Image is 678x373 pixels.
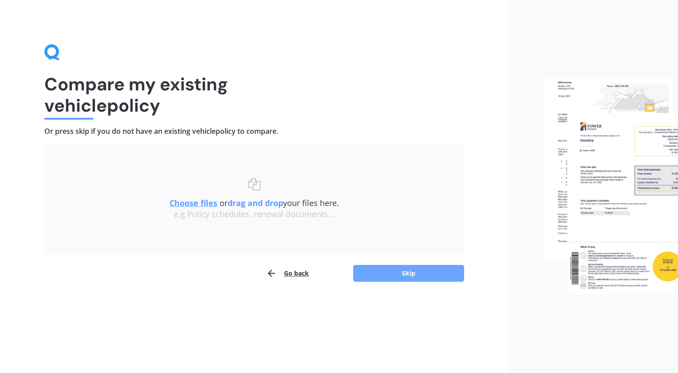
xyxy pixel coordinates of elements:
h1: Compare my existing vehicle policy [44,74,464,116]
span: or your files here. [169,198,339,208]
button: Go back [266,264,309,282]
button: Skip [353,265,464,282]
u: Choose files [169,198,217,208]
h4: Or press skip if you do not have an existing vehicle policy to compare. [44,127,464,136]
div: e.g Policy schedules, renewal documents... [62,210,446,219]
b: drag and drop [228,198,283,208]
img: files.webp [544,78,678,295]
